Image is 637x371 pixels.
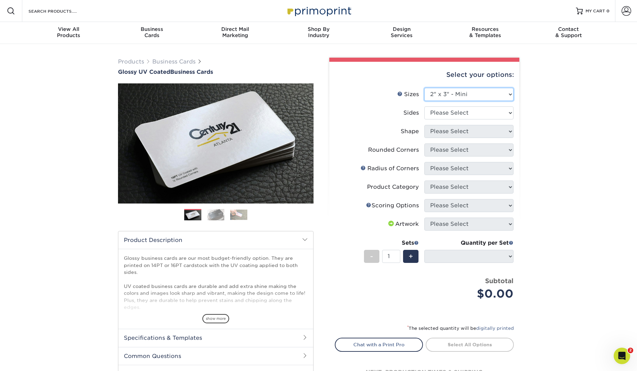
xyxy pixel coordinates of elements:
[614,348,630,364] iframe: Intercom live chat
[335,62,514,88] div: Select your options:
[360,26,444,38] div: Services
[367,183,419,191] div: Product Category
[407,326,514,331] small: The selected quantity will be
[27,26,110,32] span: View All
[193,26,277,38] div: Marketing
[118,46,314,241] img: Glossy UV Coated 01
[476,326,514,331] a: digitally printed
[527,22,610,44] a: Contact& Support
[586,8,605,14] span: MY CART
[118,231,313,249] h2: Product Description
[118,329,313,347] h2: Specifications & Templates
[284,3,353,18] img: Primoprint
[527,26,610,32] span: Contact
[368,146,419,154] div: Rounded Corners
[118,69,314,75] a: Glossy UV CoatedBusiness Cards
[202,314,229,323] span: show more
[27,26,110,38] div: Products
[628,348,633,353] span: 2
[152,58,196,65] a: Business Cards
[118,347,313,365] h2: Common Questions
[444,26,527,32] span: Resources
[193,26,277,32] span: Direct Mail
[110,26,193,32] span: Business
[27,22,110,44] a: View AllProducts
[397,90,419,98] div: Sizes
[426,338,514,351] a: Select All Options
[110,22,193,44] a: BusinessCards
[118,69,314,75] h1: Business Cards
[2,350,58,369] iframe: Google Customer Reviews
[370,251,373,262] span: -
[28,7,95,15] input: SEARCH PRODUCTS.....
[606,9,610,13] span: 0
[360,22,444,44] a: DesignServices
[110,26,193,38] div: Cards
[409,251,413,262] span: +
[366,201,419,210] div: Scoring Options
[124,255,308,346] p: Glossy business cards are our most budget-friendly option. They are printed on 14PT or 16PT cards...
[184,207,201,224] img: Business Cards 01
[364,239,419,247] div: Sets
[429,286,514,302] div: $0.00
[118,69,170,75] span: Glossy UV Coated
[277,26,360,38] div: Industry
[335,338,423,351] a: Chat with a Print Pro
[277,26,360,32] span: Shop By
[230,209,247,220] img: Business Cards 03
[361,164,419,173] div: Radius of Corners
[193,22,277,44] a: Direct MailMarketing
[401,127,419,136] div: Shape
[207,209,224,221] img: Business Cards 02
[444,26,527,38] div: & Templates
[485,277,514,285] strong: Subtotal
[387,220,419,228] div: Artwork
[403,109,419,117] div: Sides
[277,22,360,44] a: Shop ByIndustry
[444,22,527,44] a: Resources& Templates
[424,239,514,247] div: Quantity per Set
[360,26,444,32] span: Design
[527,26,610,38] div: & Support
[118,58,144,65] a: Products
